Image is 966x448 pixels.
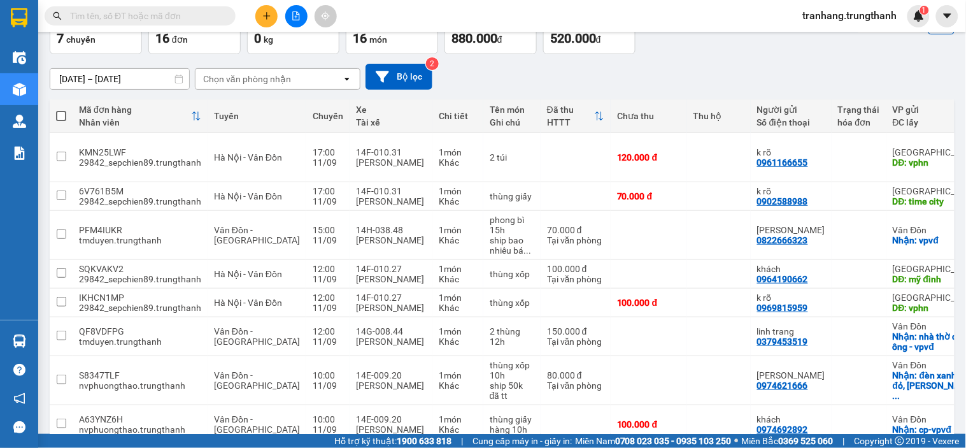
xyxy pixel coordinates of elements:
[742,434,834,448] span: Miền Bắc
[79,380,201,391] div: nvphuongthao.trungthanh
[439,326,477,336] div: 1 món
[757,186,825,196] div: k rõ
[547,105,594,115] div: Đã thu
[214,298,282,308] span: Hà Nội - Vân Đồn
[356,380,426,391] div: [PERSON_NAME]
[79,424,201,435] div: nvphuongthao.trungthanh
[356,274,426,284] div: [PERSON_NAME]
[397,436,451,446] strong: 1900 633 818
[285,5,308,27] button: file-add
[321,11,330,20] span: aim
[490,360,534,380] div: thùng xốp 10h
[757,336,808,347] div: 0379453519
[356,235,426,245] div: [PERSON_NAME]
[50,69,189,89] input: Select a date range.
[617,111,681,121] div: Chưa thu
[757,414,825,424] div: khách
[472,434,572,448] span: Cung cấp máy in - giấy in:
[356,303,426,313] div: [PERSON_NAME]
[439,414,477,424] div: 1 món
[497,34,502,45] span: đ
[757,424,808,435] div: 0974692892
[490,235,534,256] div: ship bao nhiêu báo người gửi chuyển khoản
[757,117,825,127] div: Số điện thoại
[922,6,927,15] span: 1
[439,274,477,284] div: Khác
[461,434,463,448] span: |
[575,434,732,448] span: Miền Nam
[439,196,477,206] div: Khác
[490,298,534,308] div: thùng xốp
[838,117,880,127] div: hóa đơn
[547,274,604,284] div: Tại văn phòng
[356,424,426,435] div: [PERSON_NAME]
[342,74,352,84] svg: open
[214,269,282,279] span: Hà Nội - Vân Đồn
[254,31,261,46] span: 0
[757,370,825,380] div: c giang
[547,264,604,274] div: 100.000 đ
[439,186,477,196] div: 1 món
[79,264,201,274] div: SQKVAKV2
[439,380,477,391] div: Khác
[214,414,300,435] span: Vân Đồn - [GEOGRAPHIC_DATA]
[757,105,825,115] div: Người gửi
[53,11,62,20] span: search
[426,57,439,70] sup: 2
[617,152,681,163] div: 120.000 đ
[57,31,64,46] span: 7
[596,34,601,45] span: đ
[315,5,337,27] button: aim
[313,196,343,206] div: 11/09
[214,191,282,201] span: Hà Nội - Vân Đồn
[79,235,201,245] div: tmduyen.trungthanh
[942,10,953,22] span: caret-down
[439,264,477,274] div: 1 món
[369,34,387,45] span: món
[490,215,534,235] div: phong bì 15h
[895,437,904,445] span: copyright
[79,147,201,157] div: KMN25LWF
[356,157,426,168] div: [PERSON_NAME]
[313,370,343,380] div: 10:00
[70,9,220,23] input: Tìm tên, số ĐT hoặc mã đơn
[547,235,604,245] div: Tại văn phòng
[735,438,739,444] span: ⚪️
[313,326,343,336] div: 12:00
[757,147,825,157] div: k rõ
[13,83,26,96] img: warehouse-icon
[547,117,594,127] div: HTTT
[490,380,534,401] div: ship 50k đã tt
[13,51,26,64] img: warehouse-icon
[356,326,426,336] div: 14G-008.44
[334,434,451,448] span: Hỗ trợ kỹ thuật:
[356,147,426,157] div: 14F-010.31
[547,370,604,380] div: 80.000 đ
[79,186,201,196] div: 6V761B5M
[523,245,531,256] span: ...
[439,336,477,347] div: Khác
[203,73,291,85] div: Chọn văn phòng nhận
[757,380,808,391] div: 0974621666
[356,370,426,380] div: 14E-009.20
[79,414,201,424] div: A63YNZ6H
[79,293,201,303] div: IKHCN1MP
[313,225,343,235] div: 15:00
[757,196,808,206] div: 0902588988
[13,421,25,433] span: message
[79,274,201,284] div: 29842_sepchien89.trungthanh
[356,105,426,115] div: Xe
[214,111,300,121] div: Tuyến
[439,235,477,245] div: Khác
[13,115,26,128] img: warehouse-icon
[617,419,681,430] div: 100.000 đ
[936,5,958,27] button: caret-down
[73,99,208,133] th: Toggle SortBy
[439,370,477,380] div: 1 món
[617,191,681,201] div: 70.000 đ
[11,8,27,27] img: logo-vxr
[439,424,477,435] div: Khác
[893,391,900,401] span: ...
[547,380,604,391] div: Tại văn phòng
[13,364,25,376] span: question-circle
